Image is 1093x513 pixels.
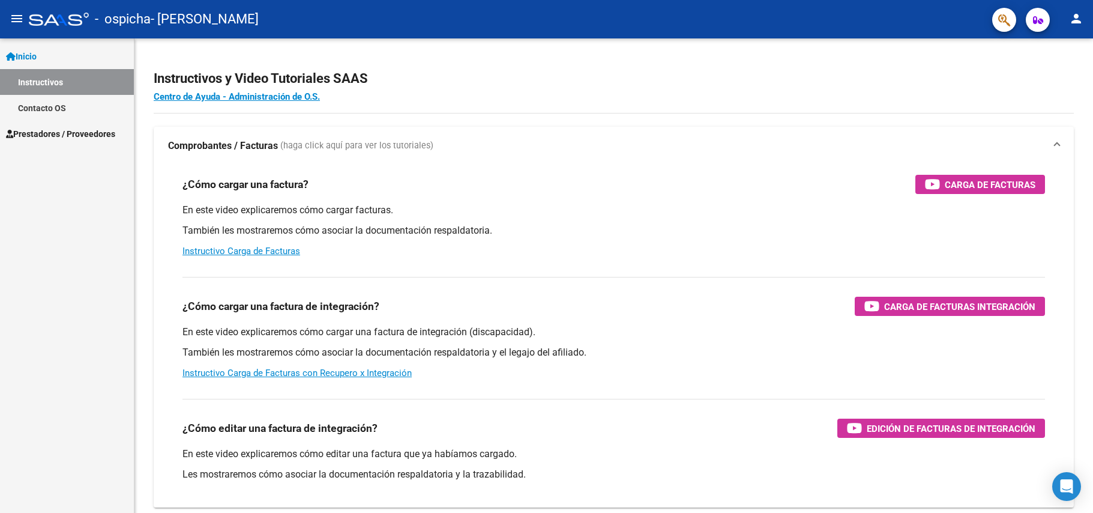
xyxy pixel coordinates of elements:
div: Open Intercom Messenger [1052,472,1081,501]
strong: Comprobantes / Facturas [168,139,278,153]
a: Instructivo Carga de Facturas con Recupero x Integración [182,368,412,378]
p: Les mostraremos cómo asociar la documentación respaldatoria y la trazabilidad. [182,468,1045,481]
span: Prestadores / Proveedores [6,127,115,141]
span: (haga click aquí para ver los tutoriales) [280,139,433,153]
span: Carga de Facturas [945,177,1035,192]
span: Edición de Facturas de integración [867,421,1035,436]
mat-expansion-panel-header: Comprobantes / Facturas (haga click aquí para ver los tutoriales) [154,127,1074,165]
p: También les mostraremos cómo asociar la documentación respaldatoria. [182,224,1045,237]
p: También les mostraremos cómo asociar la documentación respaldatoria y el legajo del afiliado. [182,346,1045,359]
p: En este video explicaremos cómo cargar una factura de integración (discapacidad). [182,326,1045,339]
span: - ospicha [95,6,151,32]
h2: Instructivos y Video Tutoriales SAAS [154,67,1074,90]
p: En este video explicaremos cómo cargar facturas. [182,204,1045,217]
a: Instructivo Carga de Facturas [182,246,300,256]
p: En este video explicaremos cómo editar una factura que ya habíamos cargado. [182,448,1045,461]
div: Comprobantes / Facturas (haga click aquí para ver los tutoriales) [154,165,1074,508]
h3: ¿Cómo editar una factura de integración? [182,420,378,437]
span: Carga de Facturas Integración [884,299,1035,314]
span: Inicio [6,50,37,63]
button: Carga de Facturas [915,175,1045,194]
h3: ¿Cómo cargar una factura de integración? [182,298,379,315]
h3: ¿Cómo cargar una factura? [182,176,309,193]
a: Centro de Ayuda - Administración de O.S. [154,91,320,102]
button: Carga de Facturas Integración [855,297,1045,316]
span: - [PERSON_NAME] [151,6,259,32]
mat-icon: person [1069,11,1083,26]
button: Edición de Facturas de integración [837,419,1045,438]
mat-icon: menu [10,11,24,26]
